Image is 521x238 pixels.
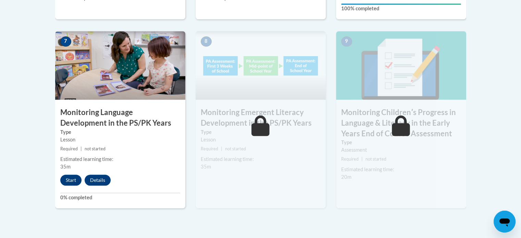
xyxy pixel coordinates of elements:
[60,146,78,151] span: Required
[221,146,222,151] span: |
[341,156,359,162] span: Required
[201,164,211,170] span: 35m
[201,36,212,47] span: 8
[196,31,326,100] img: Course Image
[201,128,321,136] label: Type
[494,211,516,233] iframe: Button to launch messaging window
[85,175,111,186] button: Details
[365,156,386,162] span: not started
[341,5,461,12] label: 100% completed
[60,136,180,143] div: Lesson
[361,156,363,162] span: |
[60,36,71,47] span: 7
[341,146,461,154] div: Assessment
[341,139,461,146] label: Type
[60,175,82,186] button: Start
[60,155,180,163] div: Estimated learning time:
[336,31,466,100] img: Course Image
[201,136,321,143] div: Lesson
[225,146,246,151] span: not started
[196,107,326,128] h3: Monitoring Emergent Literacy Development in the PS/PK Years
[60,164,71,170] span: 35m
[60,128,180,136] label: Type
[201,155,321,163] div: Estimated learning time:
[60,194,180,201] label: 0% completed
[55,31,185,100] img: Course Image
[341,174,351,180] span: 20m
[80,146,82,151] span: |
[85,146,106,151] span: not started
[336,107,466,139] h3: Monitoring Childrenʹs Progress in Language & Literacy in the Early Years End of Course Assessment
[341,3,461,5] div: Your progress
[341,166,461,173] div: Estimated learning time:
[201,146,218,151] span: Required
[55,107,185,128] h3: Monitoring Language Development in the PS/PK Years
[341,36,352,47] span: 9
